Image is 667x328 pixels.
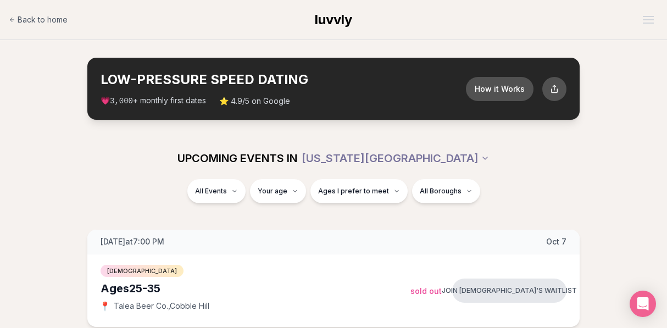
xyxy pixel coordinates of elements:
button: Open menu [638,12,658,28]
span: 3,000 [110,97,133,105]
span: ⭐ 4.9/5 on Google [219,96,290,107]
span: Ages I prefer to meet [318,187,389,196]
span: Talea Beer Co. , Cobble Hill [114,301,209,312]
span: 📍 [101,302,109,310]
button: How it Works [466,77,533,101]
span: All Boroughs [420,187,462,196]
span: Oct 7 [546,236,566,247]
div: Ages 25-35 [101,281,410,296]
span: Back to home [18,14,68,25]
button: Ages I prefer to meet [310,179,408,203]
span: [DEMOGRAPHIC_DATA] [101,265,184,277]
span: 💗 + monthly first dates [101,95,206,107]
button: All Events [187,179,246,203]
span: UPCOMING EVENTS IN [177,151,297,166]
span: Sold Out [410,286,442,296]
button: [US_STATE][GEOGRAPHIC_DATA] [302,146,490,170]
span: luvvly [315,12,352,27]
div: Open Intercom Messenger [630,291,656,317]
a: luvvly [315,11,352,29]
button: Your age [250,179,306,203]
button: Join [DEMOGRAPHIC_DATA]'s waitlist [452,279,566,303]
span: Your age [258,187,287,196]
button: All Boroughs [412,179,480,203]
a: Back to home [9,9,68,31]
span: All Events [195,187,227,196]
span: [DATE] at 7:00 PM [101,236,164,247]
h2: LOW-PRESSURE SPEED DATING [101,71,466,88]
